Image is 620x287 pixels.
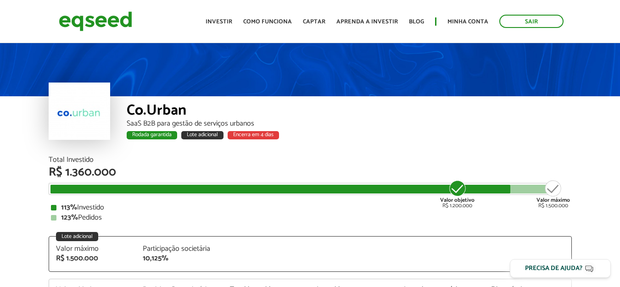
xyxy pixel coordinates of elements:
[61,211,78,224] strong: 123%
[440,196,475,204] strong: Valor objetivo
[49,156,572,164] div: Total Investido
[127,103,572,120] div: Co.Urban
[228,131,279,139] div: Encerra em 4 dias
[143,245,216,253] div: Participação societária
[127,131,177,139] div: Rodada garantida
[56,245,129,253] div: Valor máximo
[181,131,223,139] div: Lote adicional
[143,255,216,262] div: 10,125%
[56,255,129,262] div: R$ 1.500.000
[49,166,572,178] div: R$ 1.360.000
[61,201,77,214] strong: 113%
[243,19,292,25] a: Como funciona
[536,196,570,204] strong: Valor máximo
[303,19,325,25] a: Captar
[51,214,570,221] div: Pedidos
[59,9,132,33] img: EqSeed
[499,15,564,28] a: Sair
[536,179,570,209] div: R$ 1.500.000
[440,179,475,209] div: R$ 1.200.000
[51,204,570,211] div: Investido
[56,232,98,241] div: Lote adicional
[447,19,488,25] a: Minha conta
[206,19,232,25] a: Investir
[409,19,424,25] a: Blog
[127,120,572,127] div: SaaS B2B para gestão de serviços urbanos
[336,19,398,25] a: Aprenda a investir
